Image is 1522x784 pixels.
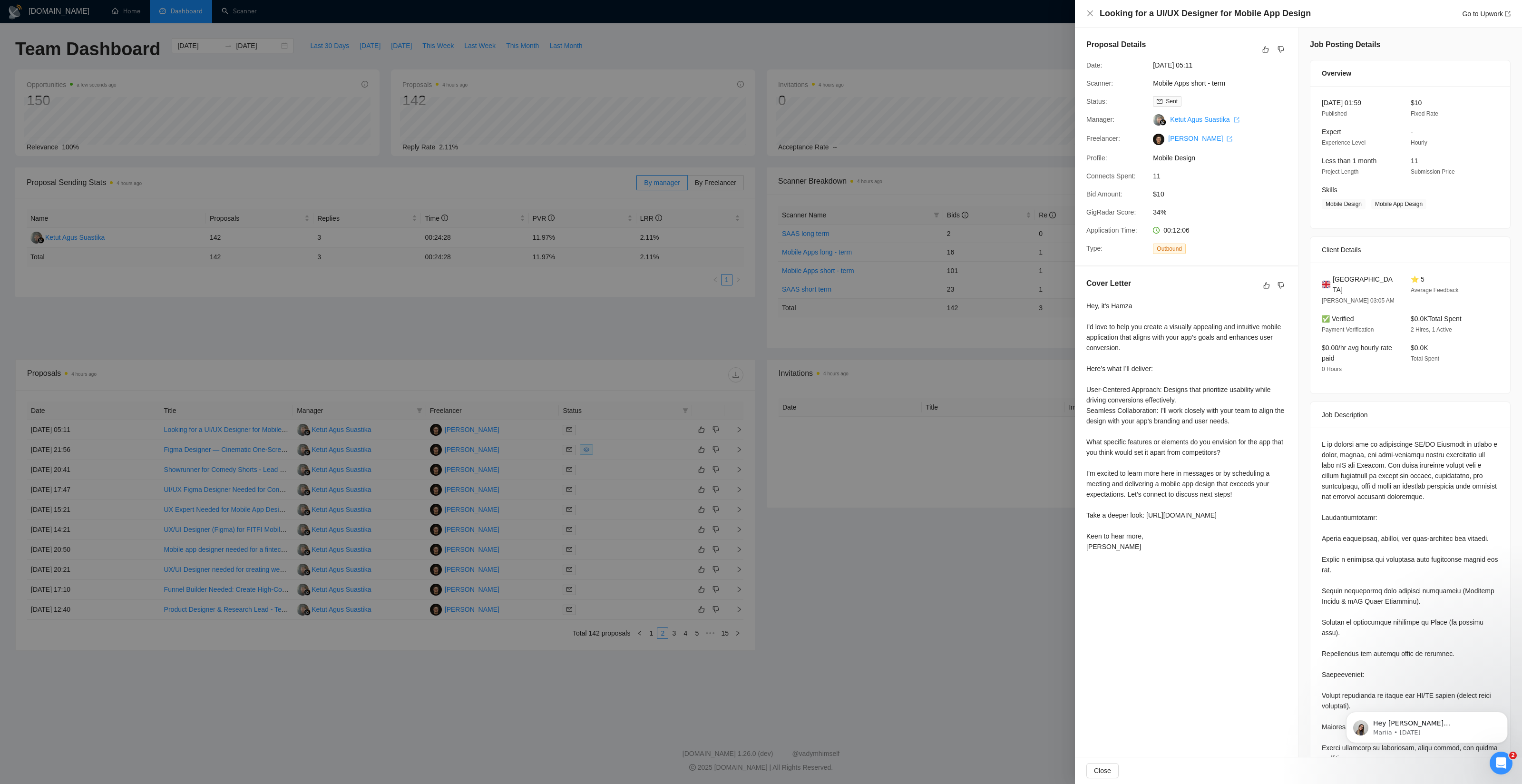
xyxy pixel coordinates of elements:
h5: Cover Letter [1086,278,1131,289]
span: export [1234,117,1239,123]
span: close [1086,10,1094,17]
iframe: Intercom notifications message [1332,692,1522,758]
span: Skills [1322,186,1337,194]
span: $0.0K Total Spent [1411,315,1462,323]
span: [PERSON_NAME] 03:05 AM [1322,297,1395,304]
button: dislike [1275,44,1287,55]
span: Close [1094,765,1111,776]
span: Outbound [1153,244,1186,254]
span: Connects Spent: [1086,172,1136,180]
span: dislike [1278,282,1284,289]
span: ⭐ 5 [1411,275,1424,283]
span: Type: [1086,245,1102,252]
span: Sent [1166,98,1178,105]
button: like [1261,280,1272,291]
span: clock-circle [1153,227,1160,234]
h5: Job Posting Details [1310,39,1380,50]
span: 0 Hours [1322,366,1342,372]
span: mail [1157,98,1162,104]
span: Mobile Design [1153,153,1296,163]
span: like [1262,46,1269,53]
a: Go to Upworkexport [1462,10,1511,18]
span: Application Time: [1086,226,1137,234]
span: Expert [1322,128,1341,136]
span: - [1411,128,1413,136]
span: export [1227,136,1232,142]
span: GigRadar Score: [1086,208,1136,216]
img: gigradar-bm.png [1160,119,1166,126]
span: 00:12:06 [1163,226,1190,234]
a: Ketut Agus Suastika export [1170,116,1239,123]
span: Mobile App Design [1371,199,1426,209]
span: Fixed Rate [1411,110,1438,117]
span: Total Spent [1411,355,1439,362]
span: Average Feedback [1411,287,1459,294]
span: Overview [1322,68,1351,78]
span: Scanner: [1086,79,1113,87]
span: [DATE] 05:11 [1153,60,1296,70]
span: Less than 1 month [1322,157,1376,165]
span: 34% [1153,207,1296,217]
span: Profile: [1086,154,1107,162]
span: Payment Verification [1322,326,1374,333]
span: Experience Level [1322,139,1366,146]
span: $0.00/hr avg hourly rate paid [1322,344,1392,362]
a: Mobile Apps short - term [1153,79,1225,87]
button: like [1260,44,1271,55]
span: Manager: [1086,116,1114,123]
span: [GEOGRAPHIC_DATA] [1333,274,1395,295]
div: Hey, it's Hamza I’d love to help you create a visually appealing and intuitive mobile application... [1086,301,1287,552]
button: dislike [1275,280,1287,291]
iframe: Intercom live chat [1490,752,1512,774]
span: Bid Amount: [1086,190,1122,198]
span: $10 [1411,99,1422,107]
span: Freelancer: [1086,135,1120,142]
span: Status: [1086,98,1107,105]
div: Job Description [1322,402,1499,428]
span: Project Length [1322,168,1358,175]
span: 11 [1153,171,1296,181]
h5: Proposal Details [1086,39,1146,50]
span: Submission Price [1411,168,1455,175]
span: export [1505,11,1511,17]
span: like [1263,282,1270,289]
div: Client Details [1322,237,1499,263]
span: 2 Hires, 1 Active [1411,326,1452,333]
span: Mobile Design [1322,199,1366,209]
span: $10 [1153,189,1296,199]
h4: Looking for a UI/UX Designer for Mobile App Design [1100,8,1311,20]
span: 2 [1509,752,1517,759]
img: c1e6qEqXC5Fjvin6eHuj4PQLF3SF_-OYil-XlnktT4OMsVaD4ILsYy6B6TPAGtyW-0 [1153,134,1164,145]
span: dislike [1278,46,1284,53]
span: Published [1322,110,1347,117]
span: 11 [1411,157,1418,165]
button: Close [1086,763,1119,778]
span: Hourly [1411,139,1427,146]
button: Close [1086,10,1094,18]
img: 🇬🇧 [1322,279,1330,290]
span: Date: [1086,61,1102,69]
span: ✅ Verified [1322,315,1354,323]
a: [PERSON_NAME] export [1168,135,1232,142]
span: [DATE] 01:59 [1322,99,1361,107]
span: $0.0K [1411,344,1428,352]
